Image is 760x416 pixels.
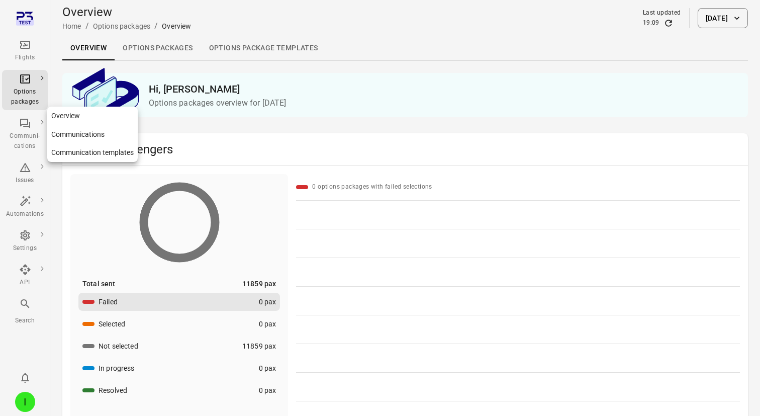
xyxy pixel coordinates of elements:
iframe: Intercom live chat [726,382,750,406]
div: Selected [99,319,125,329]
h2: Sent to passengers [70,141,740,157]
div: 0 pax [259,385,276,395]
nav: Local navigation [47,107,138,162]
div: 0 pax [259,297,276,307]
a: Options packages [115,36,201,60]
button: Refresh data [663,18,674,28]
div: Resolved [99,385,127,395]
button: Iris [11,388,39,416]
div: Not selected [99,341,138,351]
h1: Overview [62,4,192,20]
div: 0 pax [259,363,276,373]
button: [DATE] [698,8,748,28]
li: / [85,20,89,32]
div: Issues [6,176,44,186]
a: Home [62,22,81,30]
div: Flights [6,53,44,63]
p: Options packages overview for [DATE] [149,97,740,109]
div: Automations [6,209,44,219]
div: Overview [162,21,191,31]
a: Communications [47,125,138,144]
a: Overview [62,36,115,60]
li: / [154,20,158,32]
div: 11859 pax [242,279,276,289]
div: 11859 pax [242,341,276,351]
a: Options packages [93,22,150,30]
div: 0 options packages with failed selections [312,182,432,192]
div: Search [6,316,44,326]
a: Options package Templates [201,36,326,60]
div: Total sent [82,279,116,289]
div: 19:09 [643,18,659,28]
div: Settings [6,243,44,254]
div: Failed [99,297,118,307]
nav: Breadcrumbs [62,20,192,32]
div: Local navigation [62,36,748,60]
div: I [15,392,35,412]
a: Overview [47,107,138,125]
div: API [6,278,44,288]
div: Options packages [6,87,44,107]
h2: Hi, [PERSON_NAME] [149,81,740,97]
div: Last updated [643,8,681,18]
a: Communication templates [47,143,138,162]
div: Communi-cations [6,131,44,151]
button: Notifications [15,368,35,388]
div: 0 pax [259,319,276,329]
div: In progress [99,363,135,373]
